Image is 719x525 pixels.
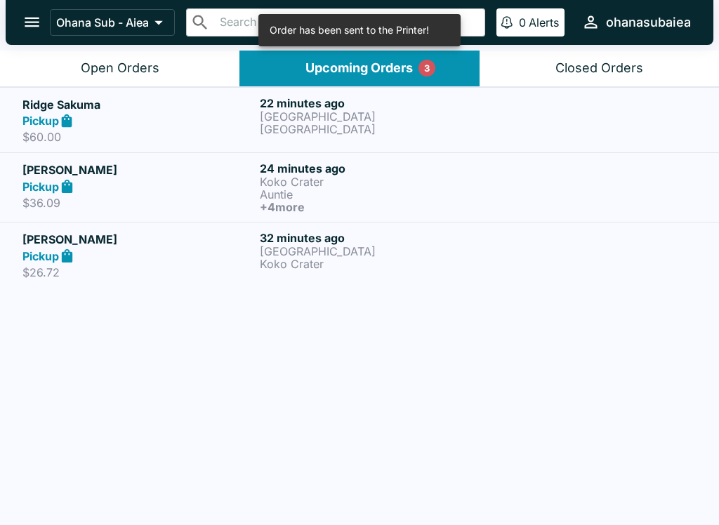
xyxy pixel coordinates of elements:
h6: 32 minutes ago [260,231,492,245]
p: [GEOGRAPHIC_DATA] [260,110,492,123]
h5: Ridge Sakuma [22,96,254,113]
p: Alerts [529,15,559,29]
h5: [PERSON_NAME] [22,231,254,248]
h6: 24 minutes ago [260,161,492,175]
p: Koko Crater [260,258,492,270]
p: $60.00 [22,130,254,144]
button: Ohana Sub - Aiea [50,9,175,36]
p: $36.09 [22,196,254,210]
strong: Pickup [22,180,59,194]
div: Order has been sent to the Printer! [270,18,429,42]
p: Auntie [260,188,492,201]
p: Ohana Sub - Aiea [56,15,149,29]
button: open drawer [14,4,50,40]
div: Closed Orders [555,60,643,77]
strong: Pickup [22,114,59,128]
p: 3 [424,61,430,75]
div: Upcoming Orders [305,60,413,77]
div: Open Orders [81,60,159,77]
h5: [PERSON_NAME] [22,161,254,178]
button: ohanasubaiea [576,7,697,37]
h6: 22 minutes ago [260,96,492,110]
strong: Pickup [22,249,59,263]
p: [GEOGRAPHIC_DATA] [260,245,492,258]
h6: + 4 more [260,201,492,213]
p: [GEOGRAPHIC_DATA] [260,123,492,135]
p: 0 [519,15,526,29]
input: Search orders by name or phone number [216,13,479,32]
p: $26.72 [22,265,254,279]
div: ohanasubaiea [606,14,691,31]
p: Koko Crater [260,175,492,188]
